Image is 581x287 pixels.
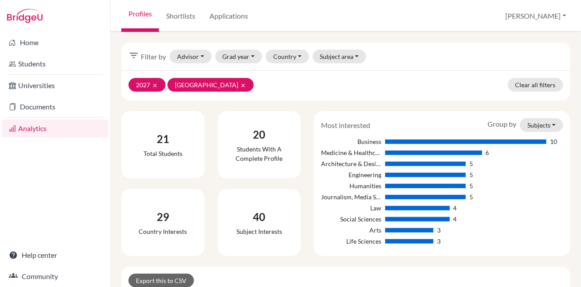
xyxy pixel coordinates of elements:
div: Country interests [139,227,187,236]
a: Home [2,34,108,51]
div: Humanities [321,181,382,190]
div: 20 [225,127,294,143]
img: Bridge-U [7,9,43,23]
i: clear [152,82,158,89]
div: 3 [437,225,441,235]
a: Community [2,268,108,285]
div: Social Sciences [321,214,382,224]
i: clear [240,82,246,89]
a: Help center [2,246,108,264]
div: Architecture & Design [321,159,382,168]
div: Law [321,203,382,213]
a: Clear all filters [508,78,563,92]
button: Subjects [520,118,563,132]
div: 4 [453,203,457,213]
div: 29 [139,209,187,225]
div: Most interested [314,120,377,131]
span: Filter by [141,51,166,62]
a: Analytics [2,120,108,137]
button: Advisor [170,50,212,63]
button: Grad year [215,50,263,63]
div: Business [321,137,382,146]
div: Total students [143,149,182,158]
button: [GEOGRAPHIC_DATA]clear [167,78,254,92]
button: 2027clear [128,78,166,92]
div: 3 [437,237,441,246]
div: Arts [321,225,382,235]
i: filter_list [128,50,139,61]
a: Documents [2,98,108,116]
div: 4 [453,214,457,224]
div: Group by [481,118,570,132]
a: Universities [2,77,108,94]
button: Subject area [313,50,367,63]
a: Students [2,55,108,73]
div: Students with a complete profile [225,144,294,163]
div: 21 [143,131,182,147]
button: [PERSON_NAME] [502,8,570,24]
div: 6 [486,148,489,157]
div: 10 [550,137,557,146]
div: 5 [469,192,473,202]
button: Country [266,50,309,63]
div: Medicine & Healthcare [321,148,382,157]
div: Subject interests [236,227,282,236]
div: 5 [469,170,473,179]
div: 5 [469,159,473,168]
div: Journalism, Media Studies & Communication [321,192,382,202]
div: Engineering [321,170,382,179]
div: Life Sciences [321,237,382,246]
div: 40 [236,209,282,225]
div: 5 [469,181,473,190]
